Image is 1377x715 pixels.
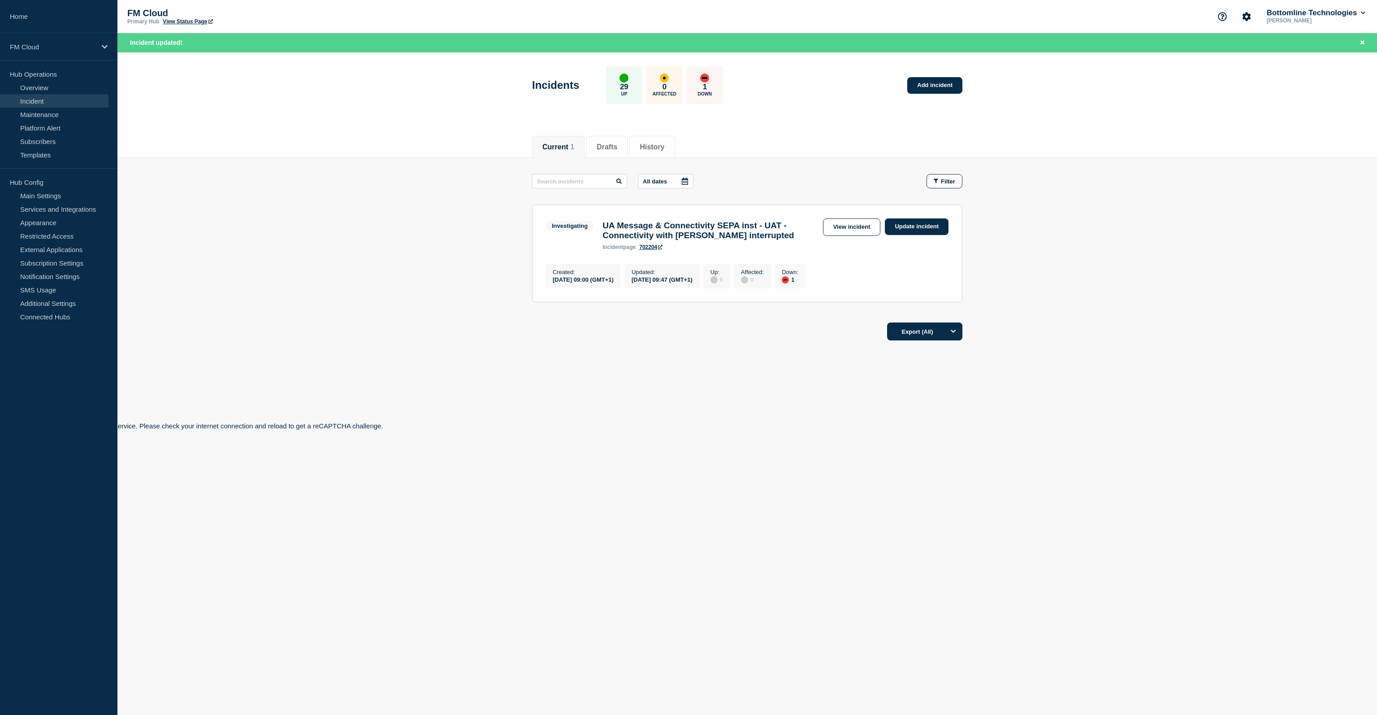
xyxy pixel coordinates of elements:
[1357,38,1368,48] button: Close banner
[887,323,962,340] button: Export (All)
[885,218,948,235] a: Update incident
[907,77,962,94] a: Add incident
[663,83,667,92] p: 0
[127,18,159,25] p: Primary Hub
[10,43,96,51] p: FM Cloud
[553,275,614,283] div: [DATE] 09:00 (GMT+1)
[741,276,748,283] div: disabled
[597,143,617,151] button: Drafts
[553,269,614,275] p: Created :
[941,178,955,185] span: Filter
[620,83,628,92] p: 29
[640,143,664,151] button: History
[741,269,764,275] p: Affected :
[660,74,669,83] div: affected
[698,92,712,96] p: Down
[703,83,707,92] p: 1
[1237,7,1256,26] button: Account settings
[1213,7,1232,26] button: Support
[927,174,962,188] button: Filter
[632,269,693,275] p: Updated :
[602,244,636,250] p: page
[653,92,676,96] p: Affected
[570,143,574,151] span: 1
[741,275,764,283] div: 0
[700,74,709,83] div: down
[632,275,693,283] div: [DATE] 09:47 (GMT+1)
[638,174,693,188] button: All dates
[782,269,798,275] p: Down :
[643,178,667,185] p: All dates
[619,74,628,83] div: up
[602,244,623,250] span: incident
[782,276,789,283] div: down
[639,244,663,250] a: 702204
[542,143,574,151] button: Current 1
[532,174,627,188] input: Search incidents
[710,275,723,283] div: 0
[546,221,593,231] span: Investigating
[532,79,579,92] h1: Incidents
[621,92,627,96] p: Up
[602,221,818,240] h3: UA Message & Connectivity SEPA inst - UAT - Connectivity with [PERSON_NAME] interrupted
[1265,9,1367,17] button: Bottomline Technologies
[710,276,718,283] div: disabled
[823,218,881,236] a: View incident
[130,39,182,46] span: Incident updated!
[944,323,962,340] button: Options
[127,8,307,18] p: FM Cloud
[163,18,212,25] a: View Status Page
[1265,17,1358,24] p: [PERSON_NAME]
[782,275,798,283] div: 1
[710,269,723,275] p: Up :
